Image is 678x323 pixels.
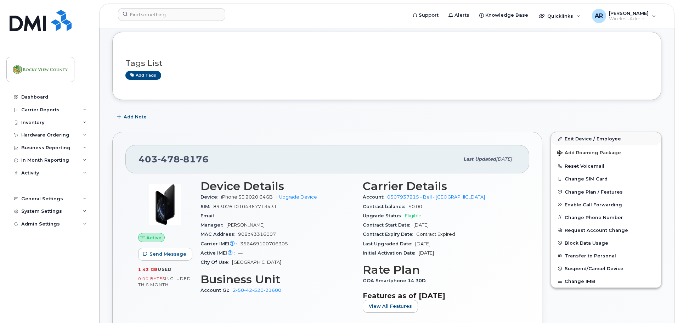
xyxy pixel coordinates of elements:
[551,160,661,172] button: Reset Voicemail
[609,16,649,22] span: Wireless Admin
[534,9,586,23] div: Quicklinks
[158,267,172,272] span: used
[112,111,153,123] button: Add Note
[551,211,661,224] button: Change Phone Number
[363,263,516,276] h3: Rate Plan
[551,145,661,160] button: Add Roaming Package
[138,248,192,261] button: Send Message
[413,222,429,228] span: [DATE]
[547,13,573,19] span: Quicklinks
[144,183,186,226] img: image20231002-3703462-2fle3a.jpeg
[587,9,661,23] div: Adnan Rafih
[557,150,621,157] span: Add Roaming Package
[200,222,226,228] span: Manager
[551,262,661,275] button: Suspend/Cancel Device
[369,303,412,310] span: View All Features
[363,204,408,209] span: Contract balance
[125,71,161,80] a: Add tags
[363,250,419,256] span: Initial Activation Date
[138,267,158,272] span: 1.43 GB
[200,213,218,218] span: Email
[200,241,240,246] span: Carrier IMEI
[363,278,429,283] span: GOA Smartphone 14 30D
[139,154,209,165] span: 403
[213,204,277,209] span: 89302610104367713431
[408,204,422,209] span: $0.00
[158,154,180,165] span: 478
[118,8,225,21] input: Find something...
[551,249,661,262] button: Transfer to Personal
[551,198,661,211] button: Enable Call Forwarding
[551,132,661,145] a: Edit Device / Employee
[551,185,661,198] button: Change Plan / Features
[146,234,162,241] span: Active
[408,8,443,22] a: Support
[485,12,528,19] span: Knowledge Base
[218,213,222,218] span: —
[565,266,623,271] span: Suspend/Cancel Device
[200,204,213,209] span: SIM
[226,222,265,228] span: [PERSON_NAME]
[200,288,233,293] span: Account GL
[419,12,439,19] span: Support
[363,180,516,193] h3: Carrier Details
[363,222,413,228] span: Contract Start Date
[463,156,496,162] span: Last updated
[647,292,673,318] iframe: Messenger Launcher
[363,232,416,237] span: Contract Expiry Date
[200,232,238,237] span: MAC Address
[238,232,276,237] span: 908c43316007
[551,172,661,185] button: Change SIM Card
[595,12,603,20] span: AR
[565,189,623,194] span: Change Plan / Features
[551,224,661,236] button: Request Account Change
[221,194,273,200] span: iPhone SE 2020 64GB
[551,275,661,288] button: Change IMEI
[200,194,221,200] span: Device
[363,241,415,246] span: Last Upgraded Date
[233,288,281,293] a: 2-50-42-520-21600
[125,59,648,68] h3: Tags List
[609,10,649,16] span: [PERSON_NAME]
[149,251,186,257] span: Send Message
[415,241,430,246] span: [DATE]
[276,194,317,200] a: + Upgrade Device
[565,202,622,207] span: Enable Call Forwarding
[416,232,455,237] span: Contract Expired
[474,8,533,22] a: Knowledge Base
[363,194,387,200] span: Account
[200,180,354,193] h3: Device Details
[363,291,516,300] h3: Features as of [DATE]
[419,250,434,256] span: [DATE]
[180,154,209,165] span: 8176
[200,260,232,265] span: City Of Use
[551,236,661,249] button: Block Data Usage
[496,156,512,162] span: [DATE]
[363,300,418,313] button: View All Features
[363,213,405,218] span: Upgrade Status
[200,250,238,256] span: Active IMEI
[454,12,469,19] span: Alerts
[405,213,422,218] span: Eligible
[232,260,281,265] span: [GEOGRAPHIC_DATA]
[387,194,485,200] a: 0507937215 - Bell - [GEOGRAPHIC_DATA]
[138,276,165,281] span: 0.00 Bytes
[240,241,288,246] span: 356469100706305
[124,113,147,120] span: Add Note
[200,273,354,286] h3: Business Unit
[443,8,474,22] a: Alerts
[238,250,243,256] span: —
